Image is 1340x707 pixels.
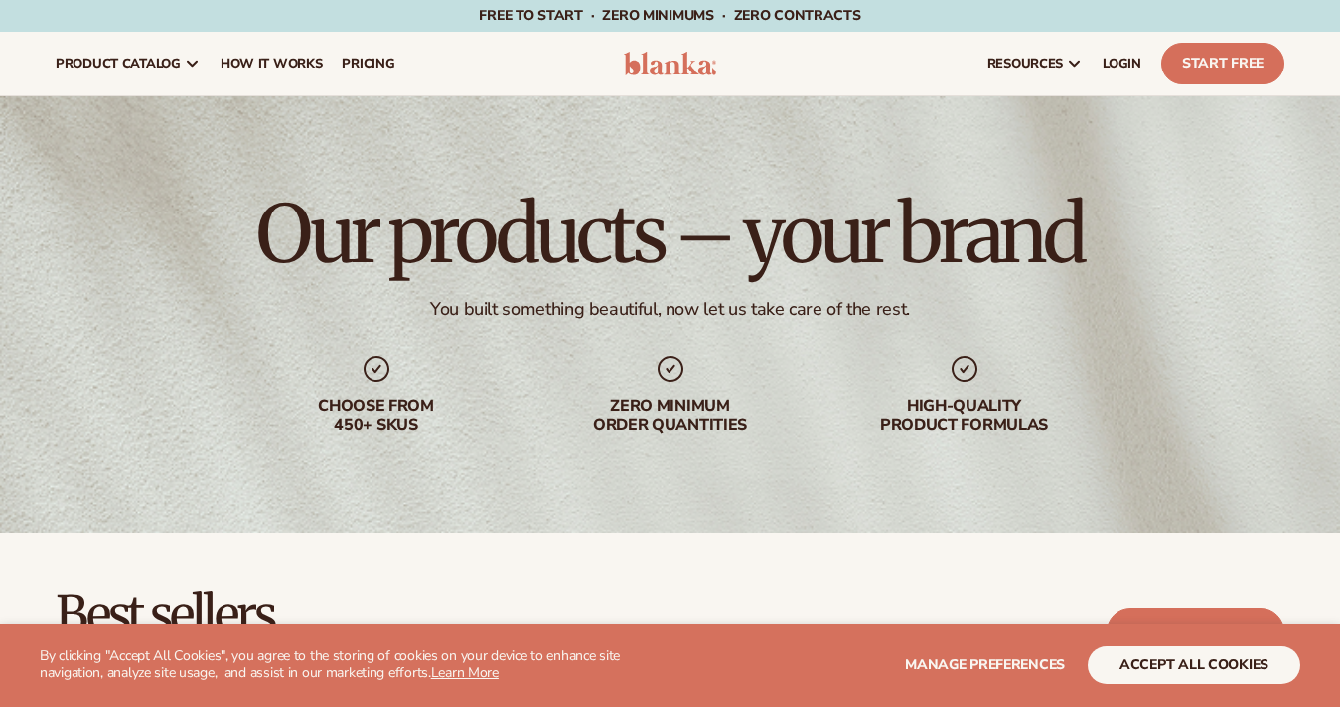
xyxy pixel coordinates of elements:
div: High-quality product formulas [837,397,1092,435]
h2: Best sellers [56,589,586,641]
h1: Our products – your brand [256,195,1083,274]
a: pricing [332,32,404,95]
div: You built something beautiful, now let us take care of the rest. [430,298,910,321]
div: Zero minimum order quantities [543,397,798,435]
div: Choose from 450+ Skus [249,397,504,435]
a: How It Works [211,32,333,95]
a: Start Free [1161,43,1284,84]
a: Start free [1107,608,1284,655]
span: LOGIN [1103,56,1141,71]
a: product catalog [46,32,211,95]
a: LOGIN [1093,32,1151,95]
button: Manage preferences [905,646,1065,684]
span: resources [987,56,1063,71]
span: product catalog [56,56,181,71]
a: resources [977,32,1093,95]
p: By clicking "Accept All Cookies", you agree to the storing of cookies on your device to enhance s... [40,648,662,682]
img: logo [624,52,717,75]
span: Free to start · ZERO minimums · ZERO contracts [479,6,860,25]
button: accept all cookies [1088,646,1300,684]
span: pricing [342,56,394,71]
a: Learn More [431,663,499,682]
span: Manage preferences [905,655,1065,674]
span: How It Works [221,56,323,71]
